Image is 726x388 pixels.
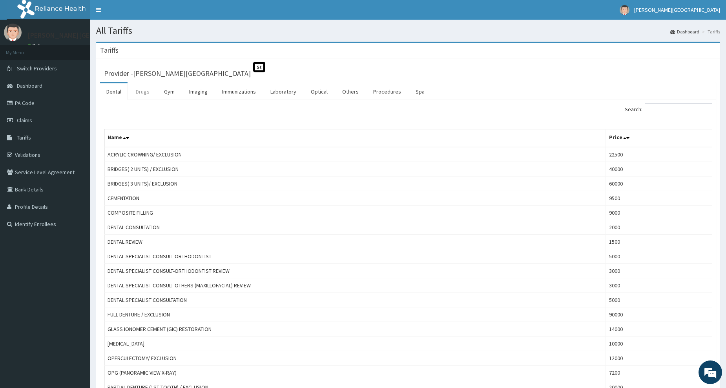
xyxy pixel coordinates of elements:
td: GLASS IONOMER CEMENT (GIC) RESTORATION [104,322,606,337]
td: CEMENTATION [104,191,606,206]
td: 5000 [606,293,712,307]
img: User Image [620,5,629,15]
td: 1500 [606,235,712,249]
a: Dental [100,83,128,100]
a: Dashboard [670,28,699,35]
td: 14000 [606,322,712,337]
span: Claims [17,117,32,124]
a: Spa [409,83,431,100]
td: ACRYLIC CROWNING/ EXCLUSION [104,147,606,162]
a: Drugs [130,83,156,100]
td: DENTAL SPECIALIST CONSULT-ORTHODONTIST REVIEW [104,264,606,278]
span: [PERSON_NAME][GEOGRAPHIC_DATA] [634,6,720,13]
span: St [253,62,265,72]
th: Name [104,129,606,147]
h1: All Tariffs [96,26,720,36]
p: [PERSON_NAME][GEOGRAPHIC_DATA] [27,32,144,39]
td: 5000 [606,249,712,264]
td: FULL DENTURE / EXCLUSION [104,307,606,322]
h3: Tariffs [100,47,119,54]
a: Imaging [183,83,214,100]
h3: Provider - [PERSON_NAME][GEOGRAPHIC_DATA] [104,70,251,77]
a: Gym [158,83,181,100]
td: 22500 [606,147,712,162]
a: Optical [305,83,334,100]
th: Price [606,129,712,147]
td: OPERCULECTOMY/ EXCLUSION [104,351,606,366]
span: Dashboard [17,82,42,89]
span: Tariffs [17,134,31,141]
td: 2000 [606,220,712,235]
td: BRIDGES( 3 UNITS)/ EXCLUSION [104,177,606,191]
td: 12000 [606,351,712,366]
a: Procedures [367,83,407,100]
a: Immunizations [216,83,262,100]
label: Search: [625,103,712,115]
td: 60000 [606,177,712,191]
td: COMPOSITE FILLING [104,206,606,220]
a: Online [27,43,46,48]
td: DENTAL REVIEW [104,235,606,249]
td: 40000 [606,162,712,177]
li: Tariffs [700,28,720,35]
img: User Image [4,24,22,41]
td: 9000 [606,206,712,220]
td: OPG (PANORAMIC VIEW X-RAY) [104,366,606,380]
a: Laboratory [264,83,303,100]
td: 10000 [606,337,712,351]
td: DENTAL SPECIALIST CONSULT-OTHERS (MAXILLOFACIAL) REVIEW [104,278,606,293]
td: DENTAL SPECIALIST CONSULT-ORTHODONTIST [104,249,606,264]
td: BRIDGES( 2 UNITS) / EXCLUSION [104,162,606,177]
span: Switch Providers [17,65,57,72]
td: 7200 [606,366,712,380]
td: DENTAL SPECIALIST CONSULTATION [104,293,606,307]
td: [MEDICAL_DATA]. [104,337,606,351]
a: Others [336,83,365,100]
td: DENTAL CONSULTATION [104,220,606,235]
td: 3000 [606,264,712,278]
td: 3000 [606,278,712,293]
td: 90000 [606,307,712,322]
td: 9500 [606,191,712,206]
input: Search: [645,103,712,115]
